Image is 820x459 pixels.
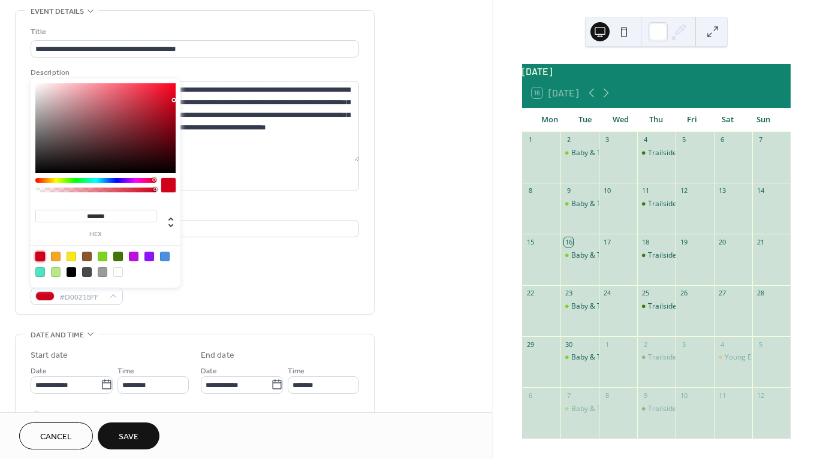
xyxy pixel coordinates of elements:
button: Save [98,422,159,449]
div: Description [31,67,357,79]
div: Start date [31,349,68,362]
div: 25 [641,289,650,298]
div: 10 [602,186,611,195]
span: Date [201,364,217,377]
div: 4 [718,340,726,349]
span: All day [45,409,66,421]
span: Time [117,364,134,377]
div: #000000 [67,267,76,277]
div: Trailside Market [637,148,676,158]
div: #4A4A4A [82,267,92,277]
div: Location [31,206,357,218]
div: 23 [564,289,573,298]
div: Mon [532,108,567,132]
span: #D0021BFF [59,291,104,303]
span: Event details [31,5,84,18]
div: 14 [756,186,765,195]
div: Baby & Toddler Playdate [571,250,653,261]
div: 22 [526,289,535,298]
div: 27 [718,289,726,298]
label: hex [35,231,156,238]
div: 5 [679,135,688,144]
div: Fri [674,108,710,132]
div: 24 [602,289,611,298]
div: 8 [526,186,535,195]
div: 7 [756,135,765,144]
div: #8B572A [82,252,92,261]
div: Trailside Market [648,148,703,158]
div: 29 [526,340,535,349]
div: #FFFFFF [113,267,123,277]
div: End date [201,349,234,362]
div: Trailside Market [637,404,676,414]
div: Trailside Market [648,199,703,209]
div: Thu [638,108,674,132]
div: #9013FE [144,252,154,261]
div: Baby & Toddler Playdate [571,148,653,158]
div: 12 [756,391,765,400]
div: Young Entrepreneur Market [714,352,752,363]
div: Sun [746,108,781,132]
div: Trailside Market [648,301,703,312]
div: 13 [718,186,726,195]
div: [DATE] [522,64,791,78]
div: 21 [756,237,765,246]
div: Title [31,26,357,38]
div: Tue [567,108,602,132]
div: 12 [679,186,688,195]
div: Baby & Toddler Playdate [571,352,653,363]
div: Trailside Market [648,352,703,363]
div: 26 [679,289,688,298]
div: 16 [564,237,573,246]
div: 7 [564,391,573,400]
div: 2 [564,135,573,144]
div: Baby & Toddler Playdate [560,301,599,312]
div: Wed [603,108,638,132]
div: #4A90E2 [160,252,170,261]
div: Trailside Market [637,199,676,209]
div: Baby & Toddler Playdate [560,250,599,261]
div: #50E3C2 [35,267,45,277]
div: #B8E986 [51,267,61,277]
div: 3 [602,135,611,144]
div: 17 [602,237,611,246]
div: #9B9B9B [98,267,107,277]
div: #417505 [113,252,123,261]
div: 3 [679,340,688,349]
div: Baby & Toddler Playdate [560,199,599,209]
div: 6 [718,135,726,144]
div: 10 [679,391,688,400]
span: Date [31,364,47,377]
div: 15 [526,237,535,246]
div: 6 [526,391,535,400]
span: Save [119,431,138,443]
div: Baby & Toddler Playdate [571,301,653,312]
div: 2 [641,340,650,349]
div: #F8E71C [67,252,76,261]
div: 30 [564,340,573,349]
div: 9 [641,391,650,400]
div: 9 [564,186,573,195]
div: Sat [710,108,745,132]
div: Baby & Toddler Playdate [560,148,599,158]
div: Young Entrepreneur Market [725,352,818,363]
div: 1 [602,340,611,349]
div: 11 [718,391,726,400]
span: Time [288,364,305,377]
div: #7ED321 [98,252,107,261]
div: 28 [756,289,765,298]
div: Baby & Toddler Playdate [571,404,653,414]
div: Baby & Toddler Playdate [560,404,599,414]
div: Baby & Toddler Playdate [571,199,653,209]
span: Date and time [31,329,84,342]
div: 4 [641,135,650,144]
div: Trailside Market [637,250,676,261]
div: #F5A623 [51,252,61,261]
div: Trailside Market [637,301,676,312]
div: #BD10E0 [129,252,138,261]
span: Cancel [40,431,72,443]
div: #D0021B [35,252,45,261]
button: Cancel [19,422,93,449]
div: Trailside Market [637,352,676,363]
